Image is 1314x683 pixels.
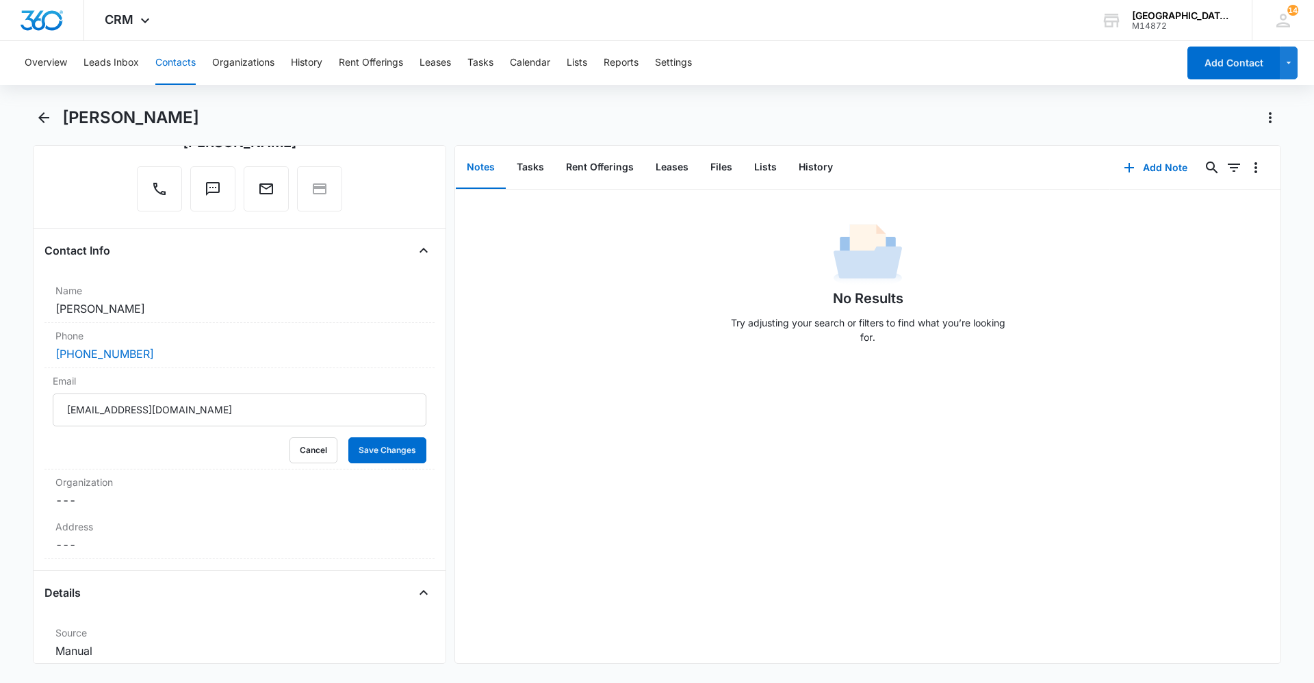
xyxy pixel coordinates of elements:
button: Filters [1223,157,1245,179]
button: Text [190,166,235,211]
button: Search... [1201,157,1223,179]
button: Contacts [155,41,196,85]
div: Phone[PHONE_NUMBER] [44,323,435,368]
h4: Details [44,584,81,601]
div: account name [1132,10,1232,21]
p: Try adjusting your search or filters to find what you’re looking for. [724,315,1012,344]
a: [PHONE_NUMBER] [55,346,154,362]
button: Overflow Menu [1245,157,1267,179]
div: Address--- [44,514,435,559]
button: Leases [420,41,451,85]
img: No Data [834,220,902,288]
div: Organization--- [44,469,435,514]
button: Add Contact [1187,47,1280,79]
button: Lists [567,41,587,85]
button: Leases [645,146,699,189]
button: History [291,41,322,85]
button: Back [33,107,54,129]
a: Email [244,188,289,199]
input: Email [53,394,426,426]
label: Phone [55,328,424,343]
button: Tasks [506,146,555,189]
button: Call [137,166,182,211]
span: CRM [105,12,133,27]
button: Email [244,166,289,211]
h1: [PERSON_NAME] [62,107,199,128]
label: Address [55,519,424,534]
button: Add Note [1110,151,1201,184]
button: Rent Offerings [339,41,403,85]
div: notifications count [1287,5,1298,16]
button: Tasks [467,41,493,85]
button: Settings [655,41,692,85]
button: Save Changes [348,437,426,463]
a: Call [137,188,182,199]
a: Text [190,188,235,199]
button: Close [413,582,435,604]
button: Overview [25,41,67,85]
div: account id [1132,21,1232,31]
label: Name [55,283,424,298]
dd: Manual [55,643,424,659]
h4: Contact Info [44,242,110,259]
button: Close [413,240,435,261]
button: Organizations [212,41,274,85]
dd: --- [55,537,424,553]
dd: --- [55,492,424,508]
span: 14 [1287,5,1298,16]
label: Source [55,626,424,640]
label: Email [53,374,426,388]
h1: No Results [833,288,903,309]
button: Files [699,146,743,189]
button: History [788,146,844,189]
dd: [PERSON_NAME] [55,300,424,317]
button: Rent Offerings [555,146,645,189]
div: Name[PERSON_NAME] [44,278,435,323]
button: Leads Inbox [83,41,139,85]
button: Reports [604,41,639,85]
label: Organization [55,475,424,489]
button: Calendar [510,41,550,85]
button: Actions [1259,107,1281,129]
button: Notes [456,146,506,189]
button: Lists [743,146,788,189]
div: SourceManual [44,620,435,665]
button: Cancel [289,437,337,463]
